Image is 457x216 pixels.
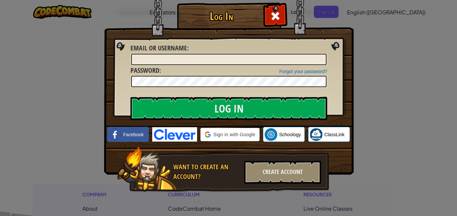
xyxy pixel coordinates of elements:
[310,128,323,141] img: classlink-logo-small.png
[324,131,345,138] span: ClassLink
[130,43,189,53] label: :
[123,131,144,138] span: Facebook
[200,128,260,141] div: Sign in with Google
[152,127,197,142] img: clever-logo-blue.png
[279,131,301,138] span: Schoology
[279,69,327,74] a: Forgot your password?
[173,162,240,181] div: Want to create an account?
[179,10,264,22] h1: Log In
[130,66,161,75] label: :
[130,66,159,75] span: Password
[130,43,187,52] span: Email or Username
[265,128,277,141] img: schoology.png
[213,131,255,138] span: Sign in with Google
[244,161,321,184] div: Create Account
[130,97,327,120] input: Log In
[109,128,121,141] img: facebook_small.png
